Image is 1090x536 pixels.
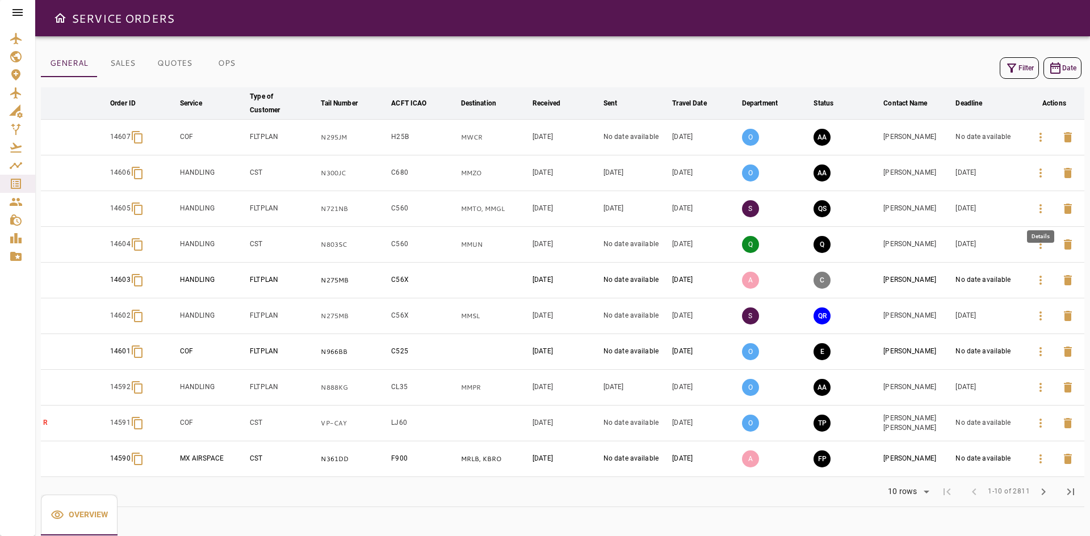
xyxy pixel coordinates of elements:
button: GENERAL [41,50,97,77]
p: 14604 [110,239,131,249]
td: FLTPLAN [248,191,318,227]
td: COF [178,334,248,370]
td: CST [248,227,318,263]
p: O [742,415,759,432]
div: Contact Name [883,96,927,110]
button: Delete [1054,445,1081,472]
td: HANDLING [178,191,248,227]
td: [DATE] [601,370,670,406]
button: FINAL PREPARATION [814,450,831,467]
div: Destination [461,96,496,110]
td: CST [248,155,318,191]
span: Last Page [1057,478,1084,505]
p: N721NB [321,204,387,214]
td: [DATE] [530,441,601,477]
td: [DATE] [670,406,740,441]
td: HANDLING [178,155,248,191]
button: Delete [1054,159,1081,187]
td: [DATE] [670,370,740,406]
span: chevron_right [1037,485,1050,499]
td: [DATE] [953,227,1024,263]
td: [DATE] [953,155,1024,191]
button: CANCELED [814,272,831,289]
td: No date available [953,441,1024,477]
button: Details [1027,374,1054,401]
p: N295JM [321,133,387,142]
td: [PERSON_NAME] [881,441,953,477]
td: No date available [601,263,670,298]
td: FLTPLAN [248,120,318,155]
button: Delete [1054,231,1081,258]
td: No date available [601,298,670,334]
td: C560 [389,191,458,227]
p: MWCR [461,133,529,142]
td: C56X [389,263,458,298]
button: OPS [201,50,252,77]
p: 14601 [110,347,131,356]
td: [DATE] [670,298,740,334]
td: No date available [953,334,1024,370]
button: Date [1043,57,1081,79]
p: MMZO [461,168,529,178]
div: Status [814,96,833,110]
span: First Page [933,478,961,505]
td: CST [248,441,318,477]
td: LJ60 [389,406,458,441]
td: HANDLING [178,298,248,334]
p: MMSL [461,311,529,321]
p: 14591 [110,418,131,428]
button: Overview [41,495,118,535]
p: 14602 [110,311,131,320]
p: N275MB [321,311,387,321]
td: [DATE] [670,155,740,191]
p: 14605 [110,204,131,213]
p: A [742,272,759,289]
td: No date available [601,334,670,370]
button: Delete [1054,267,1081,294]
div: Received [533,96,560,110]
td: [DATE] [530,191,601,227]
td: [PERSON_NAME] [881,191,953,227]
td: MX AIRSPACE [178,441,248,477]
span: Service [180,96,217,110]
span: Status [814,96,848,110]
span: Order ID [110,96,150,110]
button: Filter [1000,57,1039,79]
p: MRLB, KBRO [461,454,529,464]
button: Delete [1054,338,1081,365]
td: No date available [953,120,1024,155]
td: [PERSON_NAME] [881,120,953,155]
p: MMPR [461,383,529,392]
div: 10 rows [885,487,920,496]
td: [PERSON_NAME] [PERSON_NAME] [881,406,953,441]
td: [DATE] [530,298,601,334]
span: 1-10 of 2811 [988,486,1030,497]
button: Details [1027,231,1054,258]
td: COF [178,120,248,155]
td: C560 [389,227,458,263]
td: C56X [389,298,458,334]
button: QUOTE REQUESTED [814,307,831,324]
td: [PERSON_NAME] [881,263,953,298]
button: Details [1027,302,1054,330]
td: FLTPLAN [248,298,318,334]
button: Delete [1054,195,1081,222]
p: N888KG [321,383,387,392]
td: [PERSON_NAME] [881,370,953,406]
div: basic tabs example [41,50,252,77]
span: ACFT ICAO [391,96,441,110]
td: No date available [601,441,670,477]
p: Q [742,236,759,253]
td: COF [178,406,248,441]
td: No date available [953,406,1024,441]
td: C680 [389,155,458,191]
td: [DATE] [670,227,740,263]
span: Previous Page [961,478,988,505]
button: Details [1027,124,1054,151]
span: last_page [1064,485,1078,499]
p: O [742,129,759,146]
p: MMTO, MMGL [461,204,529,214]
div: Travel Date [672,96,706,110]
button: AWAITING ASSIGNMENT [814,164,831,182]
p: N803SC [321,240,387,250]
